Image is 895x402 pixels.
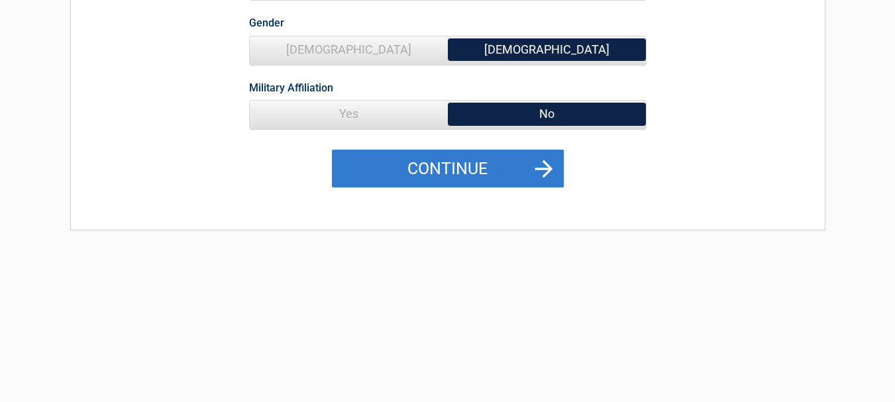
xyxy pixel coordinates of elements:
span: Yes [250,101,448,127]
label: Military Affiliation [249,79,333,97]
label: Gender [249,14,284,32]
span: [DEMOGRAPHIC_DATA] [448,36,646,63]
span: [DEMOGRAPHIC_DATA] [250,36,448,63]
button: Continue [332,150,564,188]
span: No [448,101,646,127]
